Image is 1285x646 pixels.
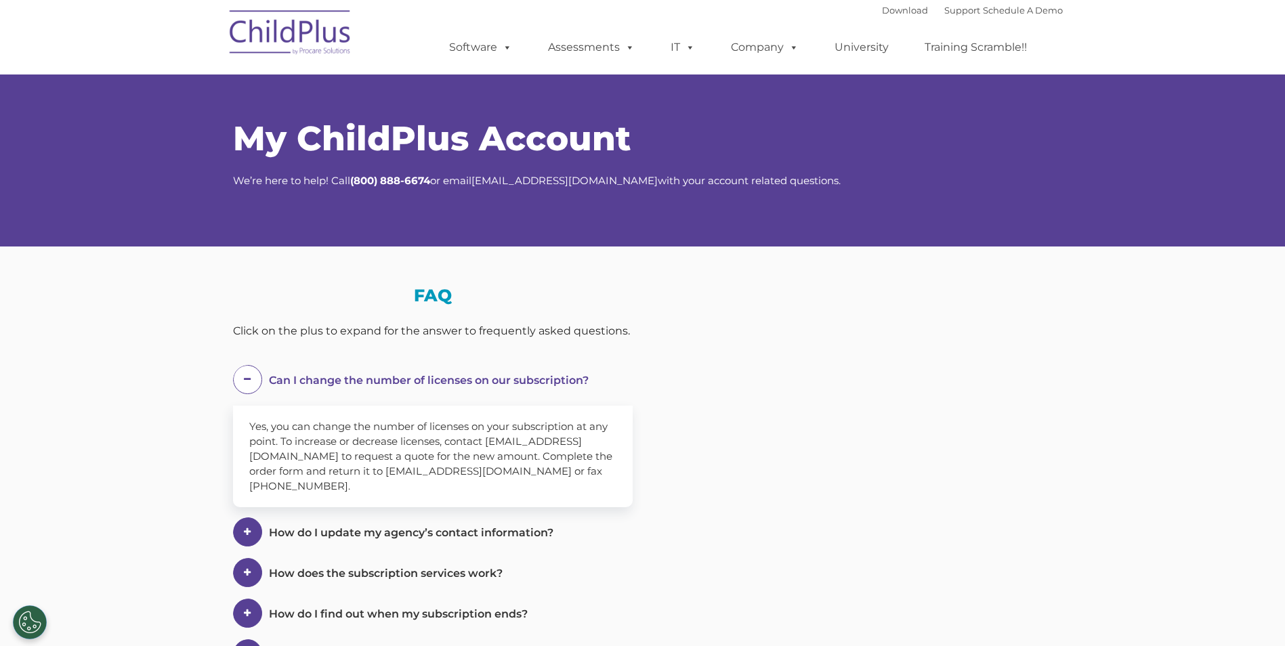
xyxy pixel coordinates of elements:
span: Can I change the number of licenses on our subscription? [269,374,589,387]
span: How do I update my agency’s contact information? [269,526,553,539]
span: How does the subscription services work? [269,567,503,580]
a: Software [436,34,526,61]
a: Schedule A Demo [983,5,1063,16]
a: Assessments [534,34,648,61]
div: Click on the plus to expand for the answer to frequently asked questions. [233,321,633,341]
a: Support [944,5,980,16]
a: Company [717,34,812,61]
span: We’re here to help! Call or email with your account related questions. [233,174,841,187]
a: Download [882,5,928,16]
a: [EMAIL_ADDRESS][DOMAIN_NAME] [471,174,658,187]
a: Training Scramble!! [911,34,1040,61]
a: IT [657,34,709,61]
span: How do I find out when my subscription ends? [269,607,528,620]
span: My ChildPlus Account [233,118,631,159]
strong: 800) 888-6674 [354,174,430,187]
strong: ( [350,174,354,187]
h3: FAQ [233,287,633,304]
img: ChildPlus by Procare Solutions [223,1,358,68]
a: University [821,34,902,61]
font: | [882,5,1063,16]
div: Yes, you can change the number of licenses on your subscription at any point. To increase or decr... [233,406,633,507]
